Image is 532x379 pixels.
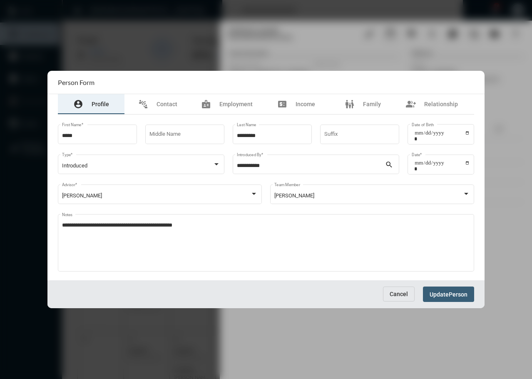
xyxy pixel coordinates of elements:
mat-icon: search [385,160,395,170]
span: Profile [92,101,109,107]
span: Contact [157,101,177,107]
span: Family [363,101,381,107]
mat-icon: connect_without_contact [138,99,148,109]
span: Person [449,291,467,298]
span: [PERSON_NAME] [274,192,314,199]
span: Introduced [62,162,87,169]
span: Cancel [390,291,408,297]
button: UpdatePerson [423,287,474,302]
mat-icon: badge [201,99,211,109]
span: Employment [219,101,253,107]
mat-icon: price_change [277,99,287,109]
span: [PERSON_NAME] [62,192,102,199]
mat-icon: group_add [406,99,416,109]
span: Income [296,101,315,107]
button: Cancel [383,287,415,302]
span: Relationship [424,101,458,107]
mat-icon: family_restroom [345,99,355,109]
span: Update [430,291,449,298]
mat-icon: account_circle [73,99,83,109]
h2: Person Form [58,78,94,86]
